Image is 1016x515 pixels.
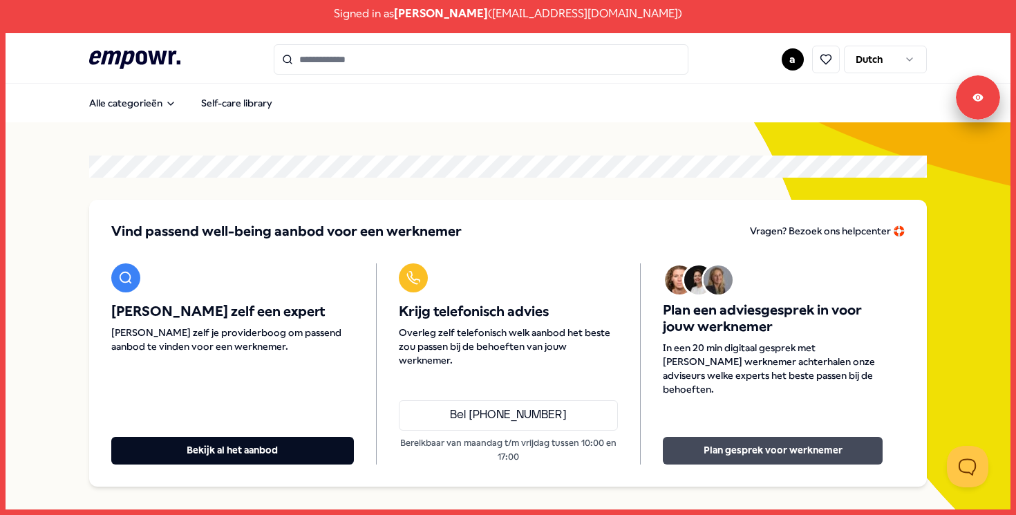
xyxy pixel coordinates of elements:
img: Avatar [704,265,733,294]
p: Bereikbaar van maandag t/m vrijdag tussen 10:00 en 17:00 [399,436,619,465]
iframe: Help Scout Beacon - Open [947,446,988,487]
a: Self-care library [190,89,283,117]
span: [PERSON_NAME] zelf je providerboog om passend aanbod te vinden voor een werknemer. [111,326,354,353]
input: Search for products, categories or subcategories [274,44,688,75]
a: Bel [PHONE_NUMBER] [399,400,619,431]
img: Avatar [665,265,694,294]
button: Alle categorieën [78,89,187,117]
span: Overleg zelf telefonisch welk aanbod het beste zou passen bij de behoeften van jouw werknemer. [399,326,619,367]
button: Plan gesprek voor werknemer [663,437,883,465]
span: [PERSON_NAME] zelf een expert [111,303,354,320]
span: Plan een adviesgesprek in voor jouw werknemer [663,302,883,335]
span: Vragen? Bezoek ons helpcenter 🛟 [750,225,905,236]
button: a [782,48,804,71]
span: [PERSON_NAME] [394,5,488,23]
span: Krijg telefonisch advies [399,303,619,320]
img: Avatar [684,265,713,294]
span: In een 20 min digitaal gesprek met [PERSON_NAME] werknemer achterhalen onze adviseurs welke exper... [663,341,883,396]
a: Vragen? Bezoek ons helpcenter 🛟 [750,222,905,241]
nav: Main [78,89,283,117]
button: Bekijk al het aanbod [111,437,354,465]
span: Vind passend well-being aanbod voor een werknemer [111,222,462,241]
